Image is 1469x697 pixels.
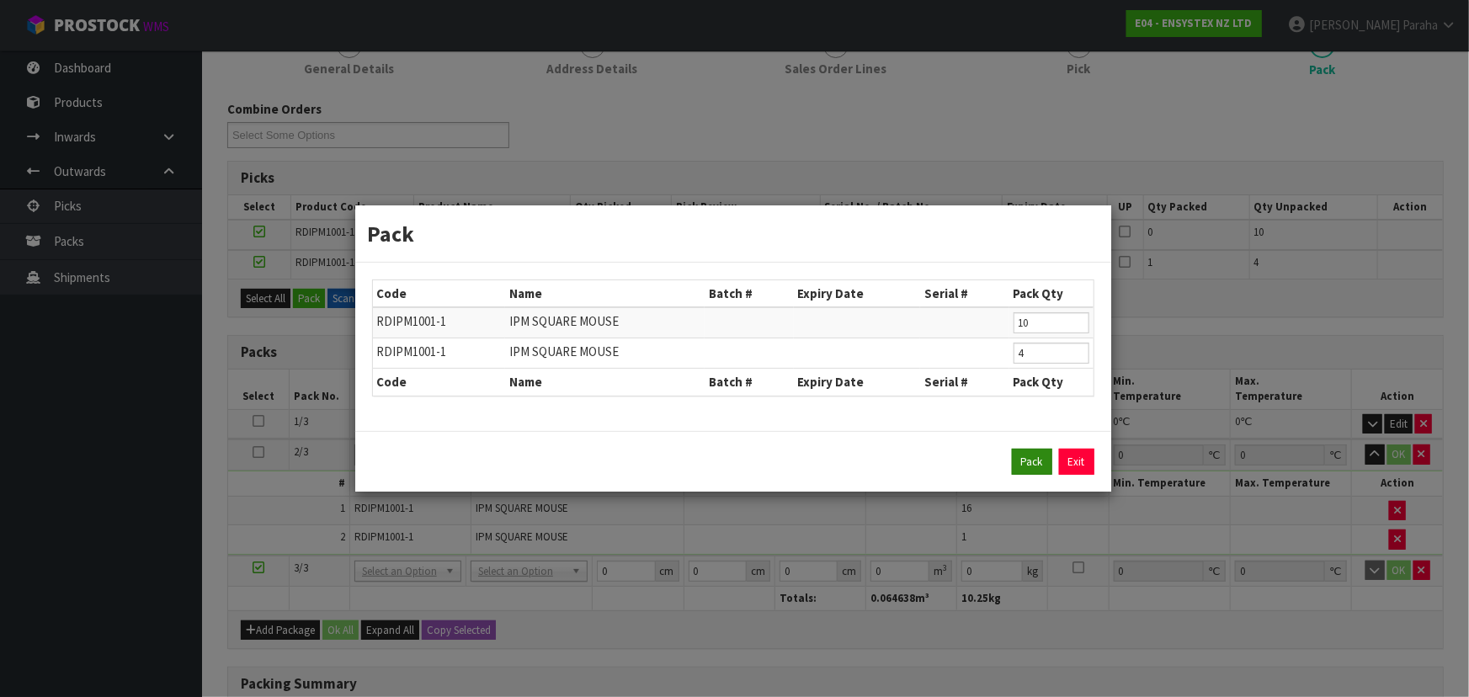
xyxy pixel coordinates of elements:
[377,343,447,359] span: RDIPM1001-1
[794,280,921,307] th: Expiry Date
[509,313,619,329] span: IPM SQUARE MOUSE
[1059,449,1094,476] a: Exit
[377,313,447,329] span: RDIPM1001-1
[794,369,921,396] th: Expiry Date
[373,369,506,396] th: Code
[1009,369,1094,396] th: Pack Qty
[920,280,1009,307] th: Serial #
[1012,449,1052,476] button: Pack
[920,369,1009,396] th: Serial #
[705,280,793,307] th: Batch #
[509,343,619,359] span: IPM SQUARE MOUSE
[368,218,1099,249] h3: Pack
[505,280,705,307] th: Name
[705,369,793,396] th: Batch #
[1009,280,1094,307] th: Pack Qty
[505,369,705,396] th: Name
[373,280,506,307] th: Code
